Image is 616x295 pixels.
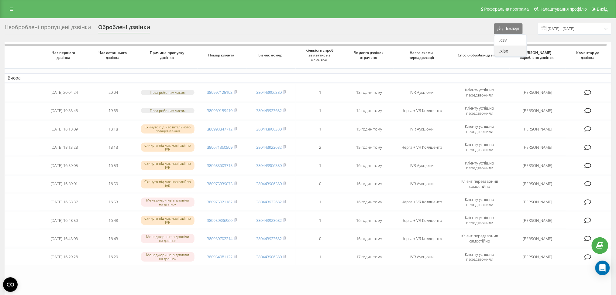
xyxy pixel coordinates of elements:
button: Open CMP widget [3,277,18,292]
td: 0 [296,230,345,247]
button: Експорт [494,23,523,34]
a: 380975021182 [207,199,233,205]
td: 16:59 [89,157,138,174]
div: Open Intercom Messenger [595,261,610,275]
td: [PERSON_NAME] [510,194,566,211]
div: Скинуто під час навігації по IVR [141,179,194,188]
td: 16:29 [89,248,138,265]
a: 380443923682 [256,144,282,150]
td: [DATE] 16:53:37 [40,194,89,211]
a: 380443906380 [256,254,282,259]
td: [DATE] 20:04:24 [40,84,89,101]
td: 16 годин тому [345,175,394,192]
span: Час останнього дзвінка [94,50,132,60]
td: [PERSON_NAME] [510,120,566,137]
td: 1 [296,212,345,229]
td: Клієнту успішно передзвонили [450,212,510,229]
a: 380950702214 [207,236,233,241]
td: [DATE] 18:13:28 [40,139,89,156]
td: [DATE] 19:33:45 [40,102,89,119]
a: 380954081122 [207,254,233,259]
a: 380443923682 [256,199,282,205]
td: [DATE] 16:59:05 [40,157,89,174]
td: [DATE] 16:59:01 [40,175,89,192]
td: Черга +IVR Коллцентр [394,212,450,229]
div: Поза робочим часом [141,108,194,113]
a: 380671360509 [207,144,233,150]
td: 17 годин тому [345,248,394,265]
td: 16:53 [89,194,138,211]
span: Назва схеми переадресації [399,50,444,60]
span: .csv [499,37,507,43]
td: Клієнт передзвонив самостійно [450,175,510,192]
td: 14 годин тому [345,102,394,119]
td: Клієнту успішно передзвонили [450,120,510,137]
td: Черга +IVR Коллцентр [394,139,450,156]
td: 16 годин тому [345,157,394,174]
a: 380443923682 [256,108,282,113]
td: [PERSON_NAME] [510,212,566,229]
td: 15 годин тому [345,120,394,137]
td: 1 [296,157,345,174]
td: 1 [296,248,345,265]
div: Поза робочим часом [141,90,194,95]
div: Оброблені дзвінки [98,24,150,33]
div: Менеджери не відповіли на дзвінок [141,252,194,261]
td: Клієнту успішно передзвонили [450,248,510,265]
td: [PERSON_NAME] [510,102,566,119]
a: 380443906380 [256,90,282,95]
td: Клієнту успішно передзвонили [450,139,510,156]
td: 16 годин тому [345,230,394,247]
td: [PERSON_NAME] [510,84,566,101]
span: Бізнес номер [252,53,291,58]
td: 16 годин тому [345,194,394,211]
a: 380959336960 [207,218,233,223]
td: Клієнту успішно передзвонили [450,102,510,119]
a: 380969159410 [207,108,233,113]
a: 380443923682 [256,218,282,223]
span: Як довго дзвінок втрачено [350,50,389,60]
span: Налаштування профілю [539,7,587,12]
a: 380993847712 [207,126,233,132]
span: Кількість спроб зв'язатись з клієнтом [301,48,339,62]
div: Менеджери не відповіли на дзвінок [141,198,194,207]
td: IVR Аукціони [394,248,450,265]
td: Черга +IVR Коллцентр [394,194,450,211]
div: Скинуто під час навігації по IVR [141,143,194,152]
td: 20:04 [89,84,138,101]
td: [DATE] 16:48:50 [40,212,89,229]
td: 1 [296,194,345,211]
span: Реферальна програма [484,7,529,12]
td: Клієнт передзвонив самостійно [450,230,510,247]
td: 15 годин тому [345,139,394,156]
span: [PERSON_NAME] оброблено дзвінок [515,50,560,60]
a: 380443906380 [256,181,282,186]
td: [PERSON_NAME] [510,139,566,156]
td: IVR Аукціони [394,175,450,192]
td: Черга +IVR Коллцентр [394,102,450,119]
td: 2 [296,139,345,156]
td: Клієнту успішно передзвонили [450,84,510,101]
td: 13 годин тому [345,84,394,101]
a: 380443906380 [256,163,282,168]
span: Спосіб обробки дзвінка [456,53,504,58]
td: [DATE] 16:43:03 [40,230,89,247]
td: [PERSON_NAME] [510,157,566,174]
td: [DATE] 16:29:28 [40,248,89,265]
td: Черга +IVR Коллцентр [394,230,450,247]
td: 16:43 [89,230,138,247]
td: 1 [296,102,345,119]
a: 380997125103 [207,90,233,95]
div: Необроблені пропущені дзвінки [5,24,91,33]
div: Скинуто під час вітального повідомлення [141,124,194,134]
div: Скинуто під час навігації по IVR [141,216,194,225]
td: 1 [296,120,345,137]
td: 19:33 [89,102,138,119]
td: 16 годин тому [345,212,394,229]
span: Вихід [597,7,608,12]
div: Менеджери не відповіли на дзвінок [141,234,194,243]
td: [PERSON_NAME] [510,175,566,192]
span: Час першого дзвінка [45,50,84,60]
span: .xlsx [499,48,508,54]
span: Номер клієнта [203,53,241,58]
